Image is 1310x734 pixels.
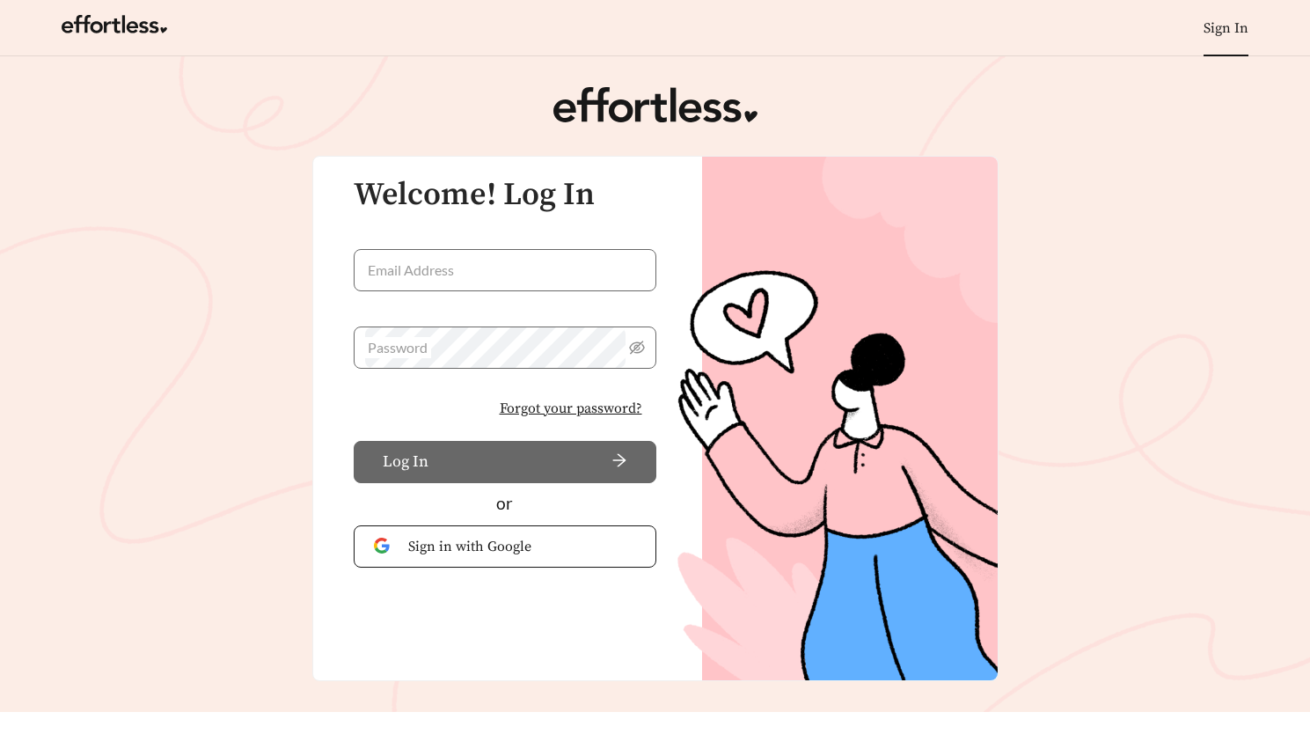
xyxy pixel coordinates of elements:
img: Google Authentication [374,538,394,554]
button: Forgot your password? [486,390,656,427]
span: Sign in with Google [408,536,636,557]
span: eye-invisible [629,340,645,356]
button: Log Inarrow-right [354,441,656,483]
button: Sign in with Google [354,525,656,568]
h3: Welcome! Log In [354,178,656,213]
div: or [354,491,656,517]
span: Forgot your password? [500,398,642,419]
a: Sign In [1204,19,1248,37]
